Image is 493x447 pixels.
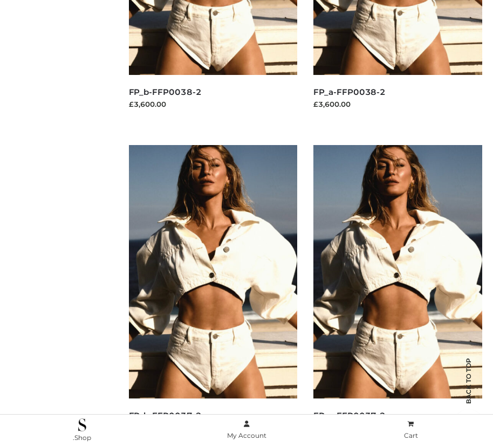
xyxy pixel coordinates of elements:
span: Cart [404,431,418,439]
span: My Account [227,431,266,439]
a: My Account [165,418,329,442]
div: £3,600.00 [129,99,298,109]
a: FP_b-FFP0038-2 [129,87,202,97]
span: Back to top [455,377,482,404]
span: .Shop [73,434,91,442]
a: Cart [328,418,493,442]
a: FP_a-FFP0037-2 [313,410,386,421]
img: .Shop [78,418,86,431]
div: £3,600.00 [313,99,482,109]
a: FP_a-FFP0038-2 [313,87,386,97]
a: FP_b-FFP0037-2 [129,410,202,421]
